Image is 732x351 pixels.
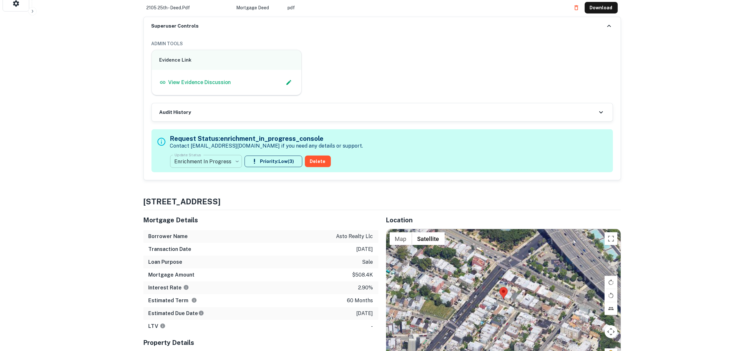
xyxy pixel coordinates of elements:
h6: Estimated Due Date [149,310,204,317]
p: sale [362,258,373,266]
p: asto realty llc [336,233,373,240]
h6: Audit History [159,109,191,116]
h5: Mortgage Details [143,215,378,225]
p: $508.4k [352,271,373,279]
button: Show street map [390,232,412,245]
p: [DATE] [357,310,373,317]
button: Delete [305,156,331,167]
button: Map camera controls [605,325,617,338]
p: - [371,322,373,330]
button: Priority:Low(3) [245,156,302,167]
svg: The interest rates displayed on the website are for informational purposes only and may be report... [183,285,189,290]
iframe: Chat Widget [700,300,732,330]
h4: [STREET_ADDRESS] [143,196,621,207]
h6: Evidence Link [159,56,294,64]
button: Rotate map counterclockwise [605,289,617,302]
p: View Evidence Discussion [168,79,231,86]
button: Delete file [571,3,582,13]
p: Contact [EMAIL_ADDRESS][DOMAIN_NAME] if you need any details or support. [170,142,363,150]
h6: Loan Purpose [149,258,183,266]
h6: Estimated Term [149,297,197,304]
h6: Superuser Controls [151,22,199,30]
button: Edit Slack Link [284,78,294,87]
p: 2.90% [358,284,373,292]
label: Update Status [175,152,201,158]
svg: LTVs displayed on the website are for informational purposes only and may be reported incorrectly... [160,323,166,329]
a: View Evidence Discussion [159,79,231,86]
button: Toggle fullscreen view [605,232,617,245]
svg: Estimate is based on a standard schedule for this type of loan. [198,310,204,316]
p: 60 months [347,297,373,304]
h6: LTV [149,322,166,330]
h6: Transaction Date [149,245,192,253]
button: Tilt map [605,302,617,315]
h5: Property Details [143,338,378,347]
div: Enrichment In Progress [170,152,242,170]
p: [DATE] [357,245,373,253]
button: Download [585,2,618,13]
h6: Mortgage Amount [149,271,195,279]
button: Rotate map clockwise [605,276,617,289]
h6: ADMIN TOOLS [151,40,613,47]
h5: Location [386,215,621,225]
h6: Interest Rate [149,284,189,292]
h5: Request Status: enrichment_in_progress_console [170,134,363,143]
button: Show satellite imagery [412,232,445,245]
h6: Borrower Name [149,233,188,240]
svg: Term is based on a standard schedule for this type of loan. [191,297,197,303]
